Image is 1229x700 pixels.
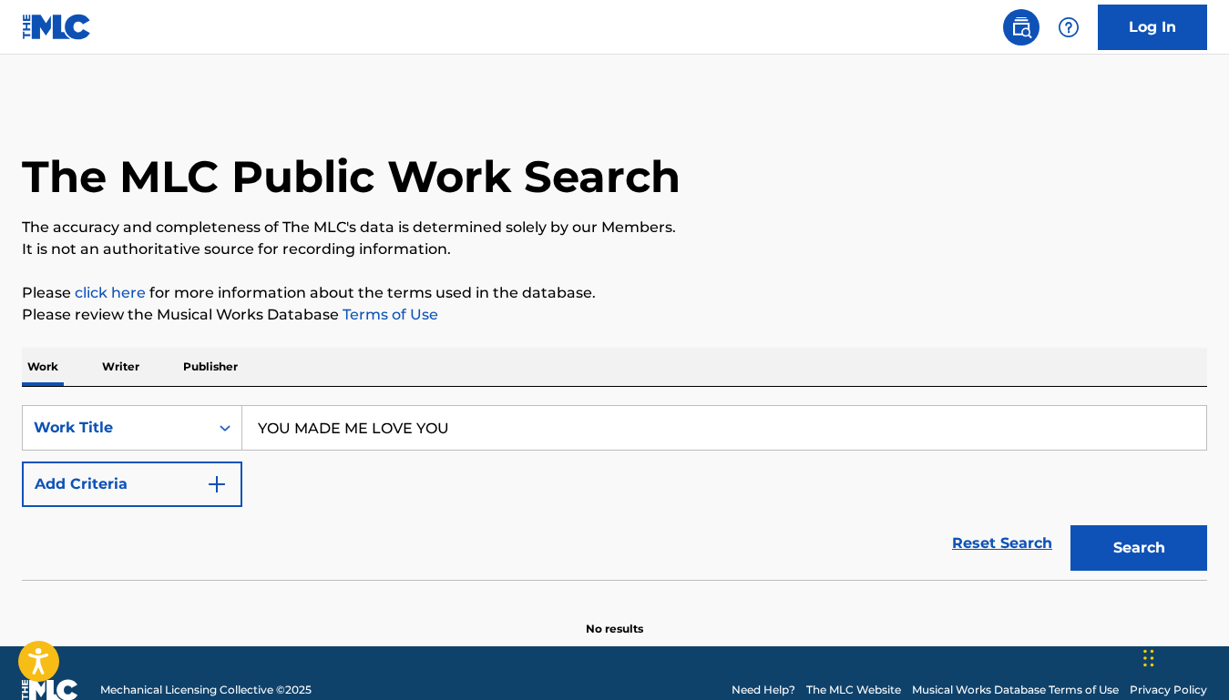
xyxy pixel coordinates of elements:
[1138,613,1229,700] iframe: Chat Widget
[75,284,146,301] a: click here
[1070,525,1207,571] button: Search
[22,217,1207,238] p: The accuracy and completeness of The MLC's data is determined solely by our Members.
[206,473,228,495] img: 9d2ae6d4665cec9f34b9.svg
[22,348,64,386] p: Work
[1003,9,1040,46] a: Public Search
[339,306,438,323] a: Terms of Use
[943,523,1061,563] a: Reset Search
[806,682,901,698] a: The MLC Website
[1130,682,1207,698] a: Privacy Policy
[1050,9,1087,46] div: Help
[22,238,1207,260] p: It is not an authoritative source for recording information.
[22,14,92,40] img: MLC Logo
[22,405,1207,580] form: Search Form
[100,682,312,698] span: Mechanical Licensing Collective © 2025
[732,682,795,698] a: Need Help?
[912,682,1119,698] a: Musical Works Database Terms of Use
[22,149,681,204] h1: The MLC Public Work Search
[1098,5,1207,50] a: Log In
[1143,631,1154,685] div: Drag
[34,417,198,439] div: Work Title
[1010,16,1032,38] img: search
[22,304,1207,326] p: Please review the Musical Works Database
[97,348,145,386] p: Writer
[178,348,243,386] p: Publisher
[586,599,643,637] p: No results
[22,462,242,507] button: Add Criteria
[1058,16,1080,38] img: help
[22,282,1207,304] p: Please for more information about the terms used in the database.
